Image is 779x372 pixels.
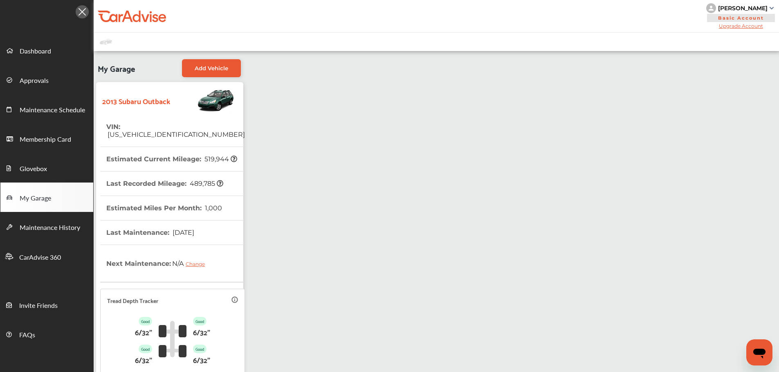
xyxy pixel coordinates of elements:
[0,124,93,153] a: Membership Card
[770,7,774,9] img: sCxJUJ+qAmfqhQGDUl18vwLg4ZYJ6CxN7XmbOMBAAAAAElFTkSuQmCC
[76,5,89,18] img: Icon.5fd9dcc7.svg
[204,204,222,212] span: 1,000
[106,196,222,220] th: Estimated Miles Per Month :
[139,345,152,353] p: Good
[193,353,210,366] p: 6/32"
[0,183,93,212] a: My Garage
[186,261,209,267] div: Change
[193,325,210,338] p: 6/32"
[20,193,51,204] span: My Garage
[135,325,152,338] p: 6/32"
[171,229,194,236] span: [DATE]
[106,131,245,138] span: [US_VEHICLE_IDENTIFICATION_NUMBER]
[106,172,223,196] th: Last Recorded Mileage :
[20,223,80,233] span: Maintenance History
[19,330,35,341] span: FAQs
[159,321,186,357] img: tire_track_logo.b900bcbc.svg
[706,23,776,29] span: Upgrade Account
[746,339,772,365] iframe: Button to launch messaging window
[106,221,194,245] th: Last Maintenance :
[135,353,152,366] p: 6/32"
[182,59,241,77] a: Add Vehicle
[707,14,775,22] span: Basic Account
[102,94,170,107] strong: 2013 Subaru Outback
[20,46,51,57] span: Dashboard
[189,180,223,187] span: 489,785
[718,4,768,12] div: [PERSON_NAME]
[171,253,211,274] span: N/A
[98,59,135,77] span: My Garage
[139,317,152,325] p: Good
[193,317,207,325] p: Good
[170,86,235,115] img: Vehicle
[20,76,49,86] span: Approvals
[106,115,245,147] th: VIN :
[19,252,61,263] span: CarAdvise 360
[195,65,228,71] span: Add Vehicle
[0,212,93,241] a: Maintenance History
[0,153,93,183] a: Glovebox
[20,134,71,145] span: Membership Card
[0,36,93,65] a: Dashboard
[203,155,237,163] span: 519,944
[706,3,716,13] img: knH8PDtVvWoAbQRylUukY18CTiRevjo20fAtgn5MLBQj4uumYvk2MzTtcAIzfGAtb1XOLVMAvhLuqoNAbL4reqehy0jehNKdM...
[193,345,207,353] p: Good
[0,65,93,94] a: Approvals
[107,296,158,305] p: Tread Depth Tracker
[0,94,93,124] a: Maintenance Schedule
[19,301,58,311] span: Invite Friends
[20,105,85,116] span: Maintenance Schedule
[106,147,237,171] th: Estimated Current Mileage :
[100,37,112,47] img: placeholder_car.fcab19be.svg
[106,245,211,282] th: Next Maintenance :
[20,164,47,174] span: Glovebox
